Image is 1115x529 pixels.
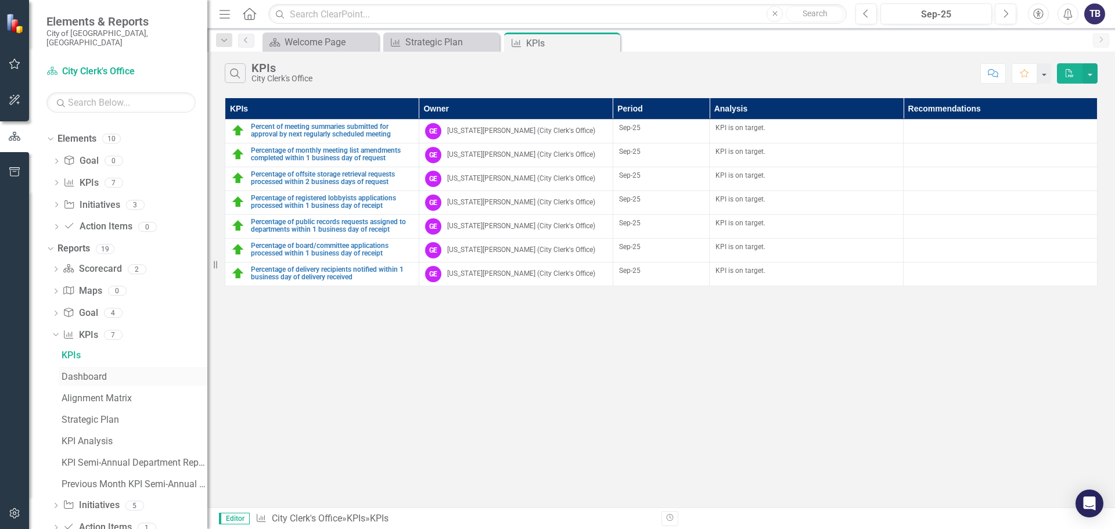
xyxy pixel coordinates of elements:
div: GE [425,147,441,163]
div: GE [425,123,441,139]
div: Previous Month KPI Semi-Annual Department Report [62,479,207,490]
small: City of [GEOGRAPHIC_DATA], [GEOGRAPHIC_DATA] [46,28,196,48]
div: 7 [105,178,123,188]
img: On Target [231,124,245,138]
td: Double-Click to Edit [419,143,613,167]
td: Double-Click to Edit [419,191,613,215]
a: Maps [63,285,102,298]
a: Percentage of monthly meeting list amendments completed within 1 business day of request [251,147,413,162]
div: 10 [102,134,121,144]
div: [US_STATE][PERSON_NAME] (City Clerk's Office) [447,221,595,231]
a: KPIs [63,177,98,190]
span: Elements & Reports [46,15,196,28]
a: Percentage of public records requests assigned to departments within 1 business day of receipt [251,218,413,233]
div: Sep-25 [884,8,988,21]
a: City Clerk's Office [46,65,192,78]
img: On Target [231,195,245,209]
p: KPI is on target. [715,147,897,157]
a: KPI Analysis [59,431,207,450]
a: Scorecard [63,262,121,276]
td: Double-Click to Edit [904,239,1098,262]
td: Double-Click to Edit Right Click for Context Menu [225,262,419,286]
div: 5 [125,501,144,510]
span: Search [803,9,828,18]
div: TB [1084,3,1105,24]
td: Double-Click to Edit [710,143,904,167]
div: KPIs [526,36,617,51]
a: KPIs [63,329,98,342]
div: [US_STATE][PERSON_NAME] (City Clerk's Office) [447,150,595,160]
a: Goal [63,307,98,320]
div: Alignment Matrix [62,393,207,404]
div: City Clerk's Office [251,74,312,83]
a: Percentage of offsite storage retrieval requests processed within 2 business days of request [251,171,413,186]
img: On Target [231,171,245,185]
p: KPI is on target. [715,195,897,204]
td: Double-Click to Edit Right Click for Context Menu [225,120,419,143]
td: Double-Click to Edit Right Click for Context Menu [225,191,419,215]
div: 3 [126,200,145,210]
div: Dashboard [62,372,207,382]
div: 0 [108,286,127,296]
a: Initiatives [63,199,120,212]
div: 7 [104,330,123,340]
a: Welcome Page [265,35,376,49]
img: On Target [231,267,245,280]
div: [US_STATE][PERSON_NAME] (City Clerk's Office) [447,126,595,136]
td: Double-Click to Edit [710,262,904,286]
input: Search ClearPoint... [268,4,847,24]
div: [US_STATE][PERSON_NAME] (City Clerk's Office) [447,197,595,207]
div: Sep-25 [619,123,703,133]
div: Strategic Plan [62,415,207,425]
p: KPI is on target. [715,123,897,133]
a: Goal [63,154,98,168]
a: KPIs [347,513,365,524]
a: Reports [57,242,90,255]
a: Alignment Matrix [59,388,207,407]
div: KPIs [62,350,207,361]
td: Double-Click to Edit [419,120,613,143]
a: Strategic Plan [386,35,497,49]
div: 4 [104,308,123,318]
div: KPI Semi-Annual Department Report [62,458,207,468]
td: Double-Click to Edit [904,167,1098,191]
td: Double-Click to Edit [904,143,1098,167]
td: Double-Click to Edit [710,191,904,215]
div: KPIs [251,62,312,74]
a: KPI Semi-Annual Department Report [59,453,207,472]
td: Double-Click to Edit [904,215,1098,239]
div: KPI Analysis [62,436,207,447]
td: Double-Click to Edit Right Click for Context Menu [225,143,419,167]
div: [US_STATE][PERSON_NAME] (City Clerk's Office) [447,174,595,183]
a: Previous Month KPI Semi-Annual Department Report [59,474,207,493]
a: Dashboard [59,367,207,386]
img: On Target [231,219,245,233]
div: Welcome Page [285,35,376,49]
p: KPI is on target. [715,242,897,252]
p: KPI is on target. [715,266,897,276]
button: Search [786,6,844,22]
td: Double-Click to Edit [904,120,1098,143]
div: Sep-25 [619,147,703,157]
td: Double-Click to Edit Right Click for Context Menu [225,167,419,191]
td: Double-Click to Edit [904,262,1098,286]
td: Double-Click to Edit [710,167,904,191]
span: Editor [219,513,250,524]
a: Strategic Plan [59,410,207,429]
div: 0 [105,156,123,166]
a: Percentage of board/committee applications processed within 1 business day of receipt [251,242,413,257]
a: Action Items [63,220,132,233]
div: Strategic Plan [405,35,497,49]
p: KPI is on target. [715,218,897,228]
a: Percentage of delivery recipients notified within 1 business day of delivery received [251,266,413,281]
td: Double-Click to Edit [419,262,613,286]
div: Sep-25 [619,218,703,228]
td: Double-Click to Edit [419,239,613,262]
div: [US_STATE][PERSON_NAME] (City Clerk's Office) [447,269,595,279]
td: Double-Click to Edit Right Click for Context Menu [225,239,419,262]
div: GE [425,218,441,235]
button: Sep-25 [880,3,992,24]
p: KPI is on target. [715,171,897,181]
a: KPIs [59,346,207,364]
td: Double-Click to Edit [710,239,904,262]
